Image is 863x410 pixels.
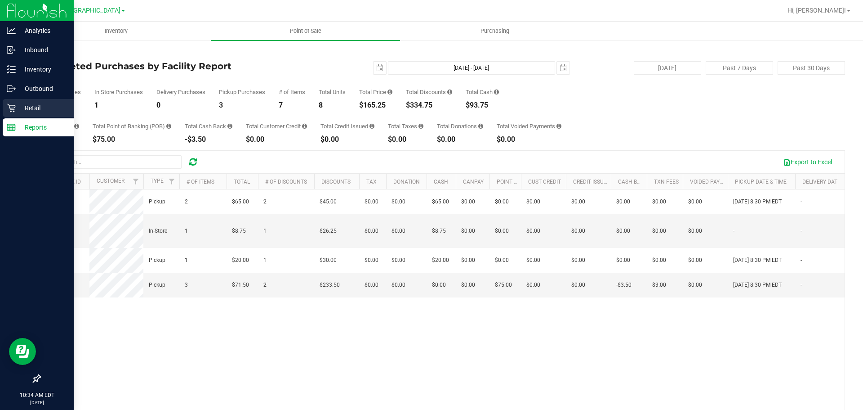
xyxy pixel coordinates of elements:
a: Cust Credit [528,179,561,185]
div: $0.00 [388,136,423,143]
button: Past 30 Days [778,61,845,75]
span: - [801,227,802,235]
span: $0.00 [616,198,630,206]
span: select [557,62,569,74]
a: # of Items [187,179,214,185]
span: Inventory [93,27,140,35]
span: $0.00 [495,256,509,265]
span: $0.00 [652,256,666,265]
div: $0.00 [497,136,561,143]
a: Discounts [321,179,351,185]
button: [DATE] [634,61,701,75]
span: $20.00 [232,256,249,265]
a: CanPay [463,179,484,185]
button: Export to Excel [778,154,838,170]
i: Sum of all account credit issued for all refunds from returned purchases in the date range. [369,123,374,129]
span: $0.00 [365,227,378,235]
span: $0.00 [365,198,378,206]
div: $0.00 [246,136,307,143]
inline-svg: Analytics [7,26,16,35]
span: $0.00 [652,198,666,206]
div: $334.75 [406,102,452,109]
i: Sum of the successful, non-voided payments using account credit for all purchases in the date range. [302,123,307,129]
span: 3 [185,281,188,289]
div: Total Price [359,89,392,95]
a: Filter [129,174,143,189]
inline-svg: Retail [7,104,16,113]
inline-svg: Inventory [7,65,16,74]
div: Total Taxes [388,123,423,129]
span: $20.00 [432,256,449,265]
span: $0.00 [461,198,475,206]
div: Total Units [319,89,346,95]
iframe: Resource center [9,338,36,365]
div: -$3.50 [185,136,232,143]
span: 2 [263,198,267,206]
span: -$3.50 [616,281,632,289]
span: [DATE] 8:30 PM EDT [733,281,782,289]
p: Analytics [16,25,70,36]
p: Outbound [16,83,70,94]
span: Pickup [149,198,165,206]
div: 1 [94,102,143,109]
i: Sum of the successful, non-voided CanPay payment transactions for all purchases in the date range. [74,123,79,129]
div: Total Customer Credit [246,123,307,129]
span: $3.00 [652,281,666,289]
span: $0.00 [571,227,585,235]
span: 1 [263,256,267,265]
div: 8 [319,102,346,109]
div: Total Discounts [406,89,452,95]
span: Pickup [149,256,165,265]
a: Point of Banking (POB) [497,179,561,185]
span: $0.00 [391,227,405,235]
span: $0.00 [365,256,378,265]
div: Total Voided Payments [497,123,561,129]
span: $65.00 [432,198,449,206]
span: - [801,256,802,265]
span: $71.50 [232,281,249,289]
a: Cash Back [618,179,648,185]
div: 7 [279,102,305,109]
span: $30.00 [320,256,337,265]
p: 10:34 AM EDT [4,391,70,399]
i: Sum of the successful, non-voided cash payment transactions for all purchases in the date range. ... [494,89,499,95]
span: 2 [185,198,188,206]
a: Customer [97,178,125,184]
p: Retail [16,103,70,113]
div: $0.00 [437,136,483,143]
inline-svg: Inbound [7,45,16,54]
span: $0.00 [571,281,585,289]
div: In Store Purchases [94,89,143,95]
span: $45.00 [320,198,337,206]
span: $0.00 [365,281,378,289]
span: $0.00 [526,198,540,206]
span: $26.25 [320,227,337,235]
span: $0.00 [652,227,666,235]
span: $8.75 [232,227,246,235]
span: $0.00 [461,227,475,235]
span: $0.00 [461,281,475,289]
span: [GEOGRAPHIC_DATA] [59,7,120,14]
p: Reports [16,122,70,133]
div: 3 [219,102,265,109]
input: Search... [47,155,182,169]
a: Cash [434,179,448,185]
span: $0.00 [526,256,540,265]
span: 1 [185,256,188,265]
inline-svg: Reports [7,123,16,132]
span: $0.00 [391,256,405,265]
p: [DATE] [4,399,70,406]
div: $75.00 [93,136,171,143]
div: $0.00 [320,136,374,143]
span: $75.00 [495,281,512,289]
inline-svg: Outbound [7,84,16,93]
a: Donation [393,179,420,185]
i: Sum of the discount values applied to the all purchases in the date range. [447,89,452,95]
div: Total Credit Issued [320,123,374,129]
span: [DATE] 8:30 PM EDT [733,256,782,265]
span: $0.00 [616,227,630,235]
span: $0.00 [688,281,702,289]
a: Voided Payment [690,179,734,185]
i: Sum of the total taxes for all purchases in the date range. [418,123,423,129]
span: $0.00 [688,256,702,265]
